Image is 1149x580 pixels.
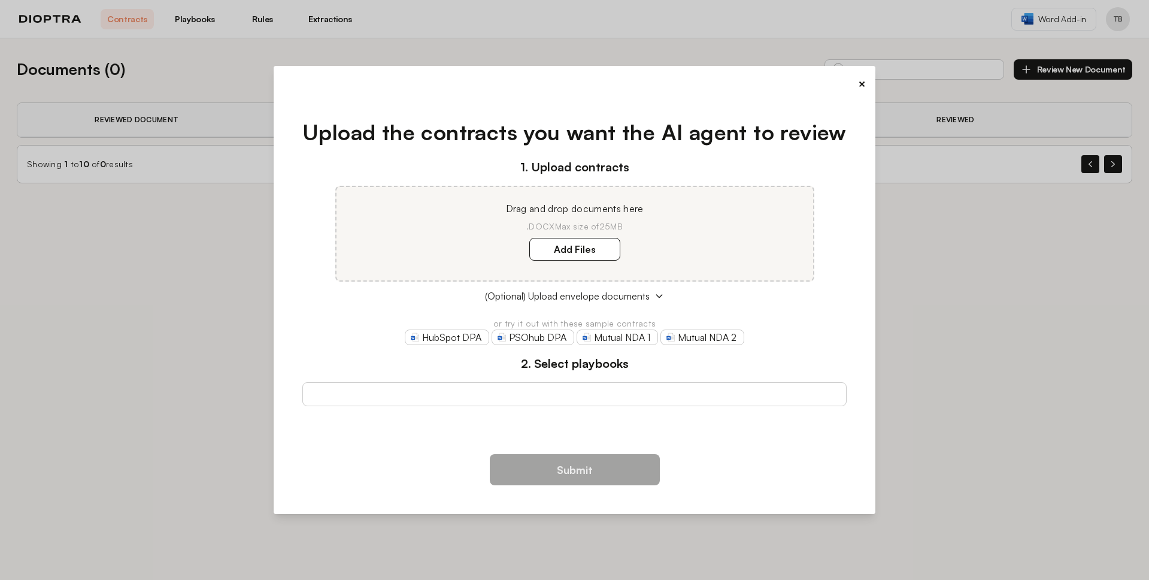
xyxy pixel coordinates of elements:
[529,238,620,261] label: Add Files
[351,220,799,232] p: .DOCX Max size of 25MB
[858,75,866,92] button: ×
[302,289,847,303] button: (Optional) Upload envelope documents
[492,330,574,345] a: PSOhub DPA
[660,330,744,345] a: Mutual NDA 2
[302,318,847,330] p: or try it out with these sample contracts
[351,201,799,216] p: Drag and drop documents here
[302,116,847,149] h1: Upload the contracts you want the AI agent to review
[405,330,489,345] a: HubSpot DPA
[577,330,658,345] a: Mutual NDA 1
[302,158,847,176] h3: 1. Upload contracts
[490,454,660,485] button: Submit
[485,289,650,303] span: (Optional) Upload envelope documents
[302,355,847,373] h3: 2. Select playbooks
